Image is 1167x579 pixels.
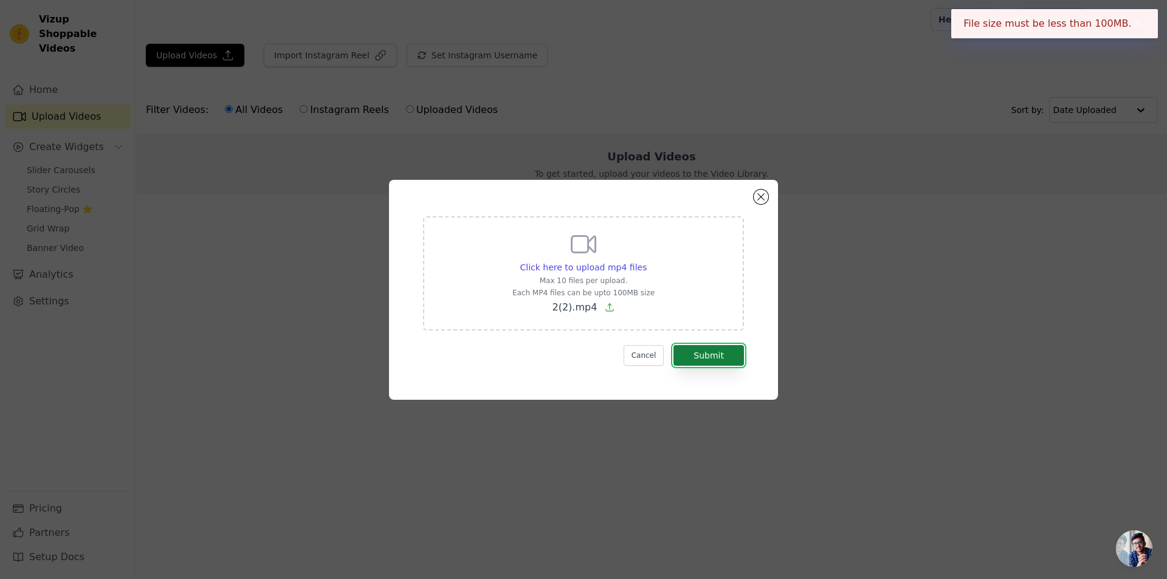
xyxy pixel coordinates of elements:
[951,9,1158,38] div: File size must be less than 100MB.
[754,190,768,204] button: Close modal
[673,345,744,366] button: Submit
[1132,16,1146,31] button: Close
[512,276,655,286] p: Max 10 files per upload.
[520,262,647,272] span: Click here to upload mp4 files
[1116,530,1152,567] a: Open chat
[624,345,664,366] button: Cancel
[553,301,597,313] span: 2(2).mp4
[512,288,655,298] p: Each MP4 files can be upto 100MB size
